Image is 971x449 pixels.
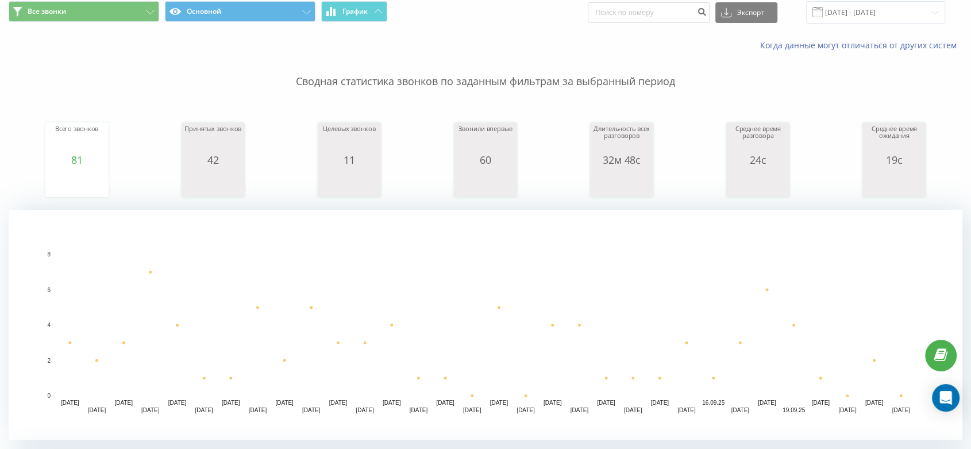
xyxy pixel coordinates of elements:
text: [DATE] [329,400,348,406]
div: Всего звонков [48,125,106,154]
text: [DATE] [383,400,401,406]
text: [DATE] [838,407,857,413]
text: 8 [47,251,51,258]
div: 81 [48,154,106,166]
div: 11 [321,154,378,166]
text: [DATE] [758,400,776,406]
button: Все звонки [9,1,159,22]
text: [DATE] [249,407,267,413]
text: [DATE] [463,407,481,413]
svg: A chart. [9,210,962,440]
svg: A chart. [457,166,514,200]
div: 32м 48с [593,154,650,166]
div: Звонили впервые [457,125,514,154]
svg: A chart. [729,166,787,200]
text: 0 [47,393,51,399]
text: [DATE] [114,400,133,406]
text: [DATE] [195,407,213,413]
text: 16.09.25 [702,400,725,406]
text: [DATE] [865,400,884,406]
text: [DATE] [275,400,294,406]
text: [DATE] [356,407,374,413]
button: Основной [165,1,315,22]
text: [DATE] [677,407,696,413]
text: [DATE] [624,407,642,413]
div: Среднее время разговора [729,125,787,154]
text: [DATE] [517,407,535,413]
text: 6 [47,287,51,293]
button: График [321,1,387,22]
div: 24с [729,154,787,166]
text: [DATE] [302,407,321,413]
text: [DATE] [571,407,589,413]
text: [DATE] [490,400,508,406]
text: 4 [47,322,51,328]
div: 19с [865,154,923,166]
text: [DATE] [811,400,830,406]
text: [DATE] [544,400,562,406]
text: [DATE] [597,400,615,406]
span: График [342,7,368,16]
div: Среднее время ожидания [865,125,923,154]
text: [DATE] [731,407,749,413]
text: 2 [47,358,51,364]
button: Экспорт [715,2,777,23]
svg: A chart. [48,166,106,200]
text: [DATE] [222,400,240,406]
div: 60 [457,154,514,166]
text: [DATE] [61,400,79,406]
text: [DATE] [436,400,454,406]
text: 19.09.25 [783,407,805,413]
p: Сводная статистика звонков по заданным фильтрам за выбранный период [9,51,962,89]
span: Все звонки [28,7,66,16]
div: 42 [184,154,242,166]
svg: A chart. [321,166,378,200]
div: Целевых звонков [321,125,378,154]
div: Принятых звонков [184,125,242,154]
text: [DATE] [141,407,160,413]
text: [DATE] [88,407,106,413]
input: Поиск по номеру [588,2,710,23]
div: Длительность всех разговоров [593,125,650,154]
svg: A chart. [184,166,242,200]
svg: A chart. [593,166,650,200]
text: [DATE] [651,400,669,406]
div: Open Intercom Messenger [932,384,960,412]
a: Когда данные могут отличаться от других систем [760,40,962,51]
text: [DATE] [892,407,910,413]
svg: A chart. [865,166,923,200]
text: [DATE] [410,407,428,413]
text: [DATE] [168,400,187,406]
